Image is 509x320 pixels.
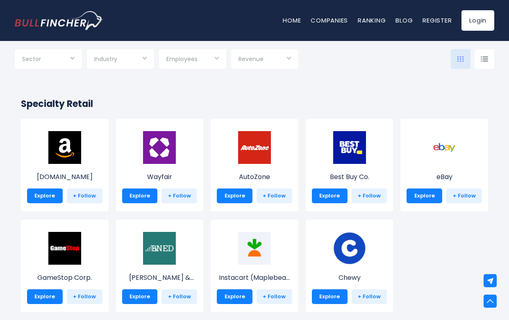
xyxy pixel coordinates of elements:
span: Sector [22,55,41,63]
a: [PERSON_NAME] & [PERSON_NAME] Educ... [122,248,198,283]
p: AutoZone [217,172,292,182]
img: AMZN.png [48,131,81,164]
a: + Follow [446,188,482,203]
a: Explore [312,188,348,203]
a: Explore [27,188,63,203]
a: Go to homepage [15,11,103,30]
a: Register [423,16,452,25]
input: Selection [166,52,219,67]
input: Selection [22,52,75,67]
a: Explore [312,289,348,304]
p: Chewy [312,273,387,283]
a: Chewy [312,248,387,283]
a: AutoZone [217,147,292,182]
span: Revenue [239,55,264,63]
a: Explore [122,289,158,304]
p: Wayfair [122,172,198,182]
a: Instacart (Maplebea... [217,248,292,283]
a: + Follow [257,289,292,304]
img: CHWY.jpeg [333,232,366,265]
h2: Specialty Retail [21,97,488,111]
a: Ranking [358,16,386,25]
a: Blog [395,16,413,25]
a: eBay [407,147,482,182]
p: Best Buy Co. [312,172,387,182]
a: Explore [122,188,158,203]
img: BNED.png [143,232,176,265]
a: GameStop Corp. [27,248,102,283]
a: + Follow [161,289,197,304]
a: Explore [217,188,252,203]
a: Explore [407,188,442,203]
span: Employees [166,55,198,63]
p: Amazon.com [27,172,102,182]
img: W.png [143,131,176,164]
a: + Follow [67,289,102,304]
a: Explore [217,289,252,304]
img: BBY.png [333,131,366,164]
a: [DOMAIN_NAME] [27,147,102,182]
img: EBAY.png [428,131,461,164]
a: Explore [27,289,63,304]
p: Instacart (Maplebear) [217,273,292,283]
a: + Follow [352,289,387,304]
a: Login [461,10,494,31]
a: Home [283,16,301,25]
a: Wayfair [122,147,198,182]
input: Selection [94,52,147,67]
a: + Follow [161,188,197,203]
a: + Follow [67,188,102,203]
p: Barnes & Noble Education [122,273,198,283]
img: GME.png [48,232,81,265]
span: Industry [94,55,117,63]
img: icon-comp-list-view.svg [481,56,488,62]
img: AZO.png [238,131,271,164]
p: eBay [407,172,482,182]
img: icon-comp-grid.svg [457,56,464,62]
img: CART.png [238,232,271,265]
a: Best Buy Co. [312,147,387,182]
a: Companies [311,16,348,25]
input: Selection [239,52,291,67]
p: GameStop Corp. [27,273,102,283]
a: + Follow [257,188,292,203]
a: + Follow [352,188,387,203]
img: Bullfincher logo [15,11,103,30]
